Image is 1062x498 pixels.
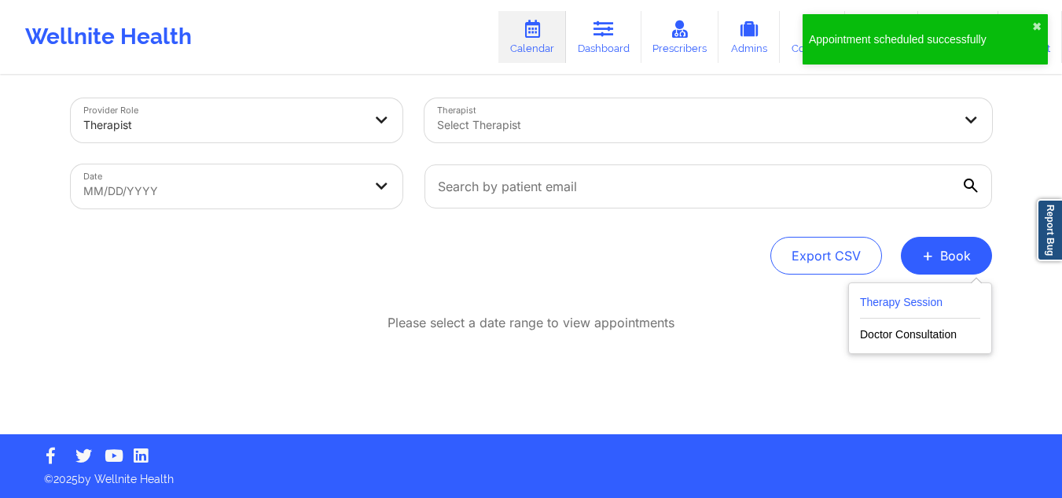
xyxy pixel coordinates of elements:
button: +Book [901,237,992,275]
button: Export CSV [770,237,882,275]
button: close [1032,20,1042,33]
input: Search by patient email [424,164,992,208]
p: Please select a date range to view appointments [388,314,674,332]
span: + [922,251,934,260]
a: Calendar [498,11,566,63]
a: Dashboard [566,11,641,63]
a: Report Bug [1037,199,1062,261]
p: © 2025 by Wellnite Health [33,460,1029,487]
div: Therapist [83,108,363,142]
a: Coaches [780,11,845,63]
a: Admins [718,11,780,63]
button: Therapy Session [860,293,980,319]
a: Prescribers [641,11,719,63]
div: Appointment scheduled successfully [809,31,1032,47]
button: Doctor Consultation [860,319,980,344]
